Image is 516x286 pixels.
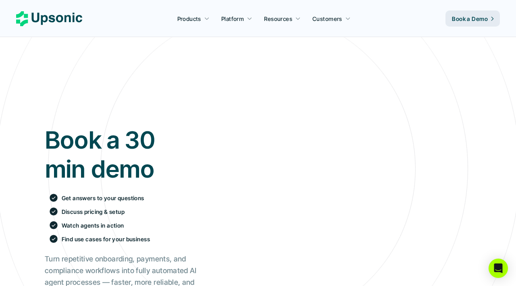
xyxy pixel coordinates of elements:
p: Products [177,15,201,23]
p: Resources [264,15,292,23]
p: Discuss pricing & setup [62,207,125,216]
p: Platform [221,15,244,23]
div: Open Intercom Messenger [489,259,508,278]
p: Customers [312,15,342,23]
p: Watch agents in action [62,221,124,230]
h1: Book a 30 min demo [45,125,197,183]
p: Book a Demo [452,15,488,23]
a: Book a Demo [445,10,500,27]
p: Find use cases for your business [62,235,150,243]
p: Get answers to your questions [62,194,144,202]
a: Products [173,11,214,26]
